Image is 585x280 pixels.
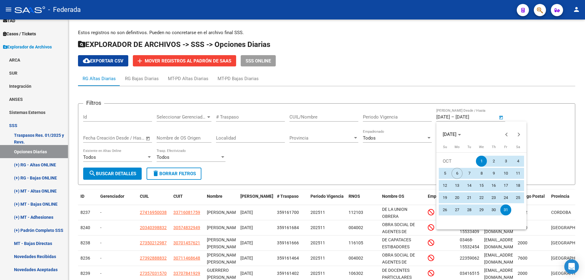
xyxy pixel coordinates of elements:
span: 24 [500,192,511,203]
span: 28 [464,204,475,215]
button: October 25, 2025 [512,192,524,204]
span: 20 [452,192,463,203]
button: October 2, 2025 [487,155,500,167]
button: October 24, 2025 [500,192,512,204]
span: Mo [455,145,459,149]
button: October 4, 2025 [512,155,524,167]
span: 16 [488,180,499,191]
button: October 18, 2025 [512,179,524,192]
button: October 11, 2025 [512,167,524,179]
span: 15 [476,180,487,191]
span: 30 [488,204,499,215]
button: October 10, 2025 [500,167,512,179]
button: Choose month and year [440,129,463,140]
button: October 31, 2025 [500,204,512,216]
span: 2 [488,156,499,167]
span: Sa [516,145,520,149]
span: 23 [488,192,499,203]
span: 12 [439,180,450,191]
div: Open Intercom Messenger [564,259,579,274]
span: 29 [476,204,487,215]
span: 25 [512,192,523,203]
td: OCT [439,155,475,167]
button: October 20, 2025 [451,192,463,204]
button: October 21, 2025 [463,192,475,204]
span: 19 [439,192,450,203]
span: 11 [512,168,523,179]
span: Tu [467,145,471,149]
button: October 19, 2025 [439,192,451,204]
button: October 29, 2025 [475,204,487,216]
button: October 8, 2025 [475,167,487,179]
button: October 30, 2025 [487,204,500,216]
button: October 1, 2025 [475,155,487,167]
button: October 16, 2025 [487,179,500,192]
button: October 5, 2025 [439,167,451,179]
button: Previous month [501,128,513,140]
button: October 14, 2025 [463,179,475,192]
span: 7 [464,168,475,179]
span: Fr [504,145,507,149]
span: 17 [500,180,511,191]
span: 31 [500,204,511,215]
button: October 3, 2025 [500,155,512,167]
button: October 9, 2025 [487,167,500,179]
span: 22 [476,192,487,203]
span: 21 [464,192,475,203]
span: Th [492,145,496,149]
span: 4 [512,156,523,167]
button: October 17, 2025 [500,179,512,192]
button: October 27, 2025 [451,204,463,216]
span: [DATE] [443,132,456,137]
button: October 28, 2025 [463,204,475,216]
button: October 26, 2025 [439,204,451,216]
button: October 22, 2025 [475,192,487,204]
span: 13 [452,180,463,191]
span: 27 [452,204,463,215]
span: 14 [464,180,475,191]
button: October 15, 2025 [475,179,487,192]
span: 6 [452,168,463,179]
span: 9 [488,168,499,179]
button: October 12, 2025 [439,179,451,192]
button: October 23, 2025 [487,192,500,204]
span: 8 [476,168,487,179]
span: 1 [476,156,487,167]
button: Next month [513,128,525,140]
button: October 13, 2025 [451,179,463,192]
button: October 6, 2025 [451,167,463,179]
span: 3 [500,156,511,167]
button: October 7, 2025 [463,167,475,179]
span: Su [443,145,447,149]
span: 5 [439,168,450,179]
span: We [479,145,484,149]
span: 18 [512,180,523,191]
span: 26 [439,204,450,215]
span: 10 [500,168,511,179]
